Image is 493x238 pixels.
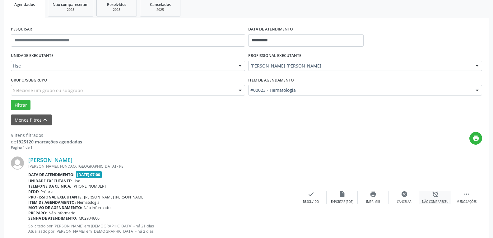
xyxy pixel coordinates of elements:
[11,156,24,170] img: img
[457,200,477,204] div: Menos ações
[339,191,346,198] i: insert_drive_file
[308,191,314,198] i: check
[28,210,47,216] b: Preparo:
[53,2,89,7] span: Não compareceram
[463,191,470,198] i: 
[432,191,439,198] i: alarm_off
[28,200,76,205] b: Item de agendamento:
[79,216,100,221] span: M02904600
[84,205,110,210] span: Não informado
[49,210,75,216] span: Não informado
[11,25,32,34] label: PESQUISAR
[397,200,412,204] div: Cancelar
[250,63,470,69] span: [PERSON_NAME] [PERSON_NAME]
[303,200,319,204] div: Resolvido
[422,200,449,204] div: Não compareceu
[28,172,75,177] b: Data de atendimento:
[28,216,77,221] b: Senha de atendimento:
[28,156,72,163] a: [PERSON_NAME]
[248,25,293,34] label: DATA DE ATENDIMENTO
[11,51,53,61] label: UNIDADE EXECUTANTE
[11,138,82,145] div: de
[16,139,82,145] strong: 1925120 marcações agendadas
[28,184,71,189] b: Telefone da clínica:
[28,178,72,184] b: Unidade executante:
[11,75,47,85] label: Grupo/Subgrupo
[11,145,82,150] div: Página 1 de 1
[150,2,171,7] span: Cancelados
[250,87,470,93] span: #00023 - Hematologia
[11,100,30,110] button: Filtrar
[107,2,126,7] span: Resolvidos
[101,7,132,12] div: 2025
[72,184,106,189] span: [PHONE_NUMBER]
[76,171,102,178] span: [DATE] 07:00
[53,7,89,12] div: 2025
[42,116,49,123] i: keyboard_arrow_up
[14,2,35,7] span: Agendados
[248,51,301,61] label: PROFISSIONAL EXECUTANTE
[13,63,232,69] span: Hse
[28,194,83,200] b: Profissional executante:
[28,205,82,210] b: Motivo de agendamento:
[13,87,83,94] span: Selecione um grupo ou subgrupo
[401,191,408,198] i: cancel
[11,114,52,125] button: Menos filtroskeyboard_arrow_up
[469,132,482,145] button: print
[331,200,353,204] div: Exportar (PDF)
[145,7,176,12] div: 2025
[366,200,380,204] div: Imprimir
[28,189,39,194] b: Rede:
[248,75,294,85] label: Item de agendamento
[11,132,82,138] div: 9 itens filtrados
[370,191,377,198] i: print
[28,223,295,234] p: Solicitado por [PERSON_NAME] em [DEMOGRAPHIC_DATA] - há 21 dias Atualizado por [PERSON_NAME] em [...
[40,189,53,194] span: Própria
[28,164,295,169] div: [PERSON_NAME], FUNDAO, [GEOGRAPHIC_DATA] - PE
[77,200,100,205] span: Hematologia
[472,135,479,142] i: print
[84,194,145,200] span: [PERSON_NAME] [PERSON_NAME]
[73,178,80,184] span: Hse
